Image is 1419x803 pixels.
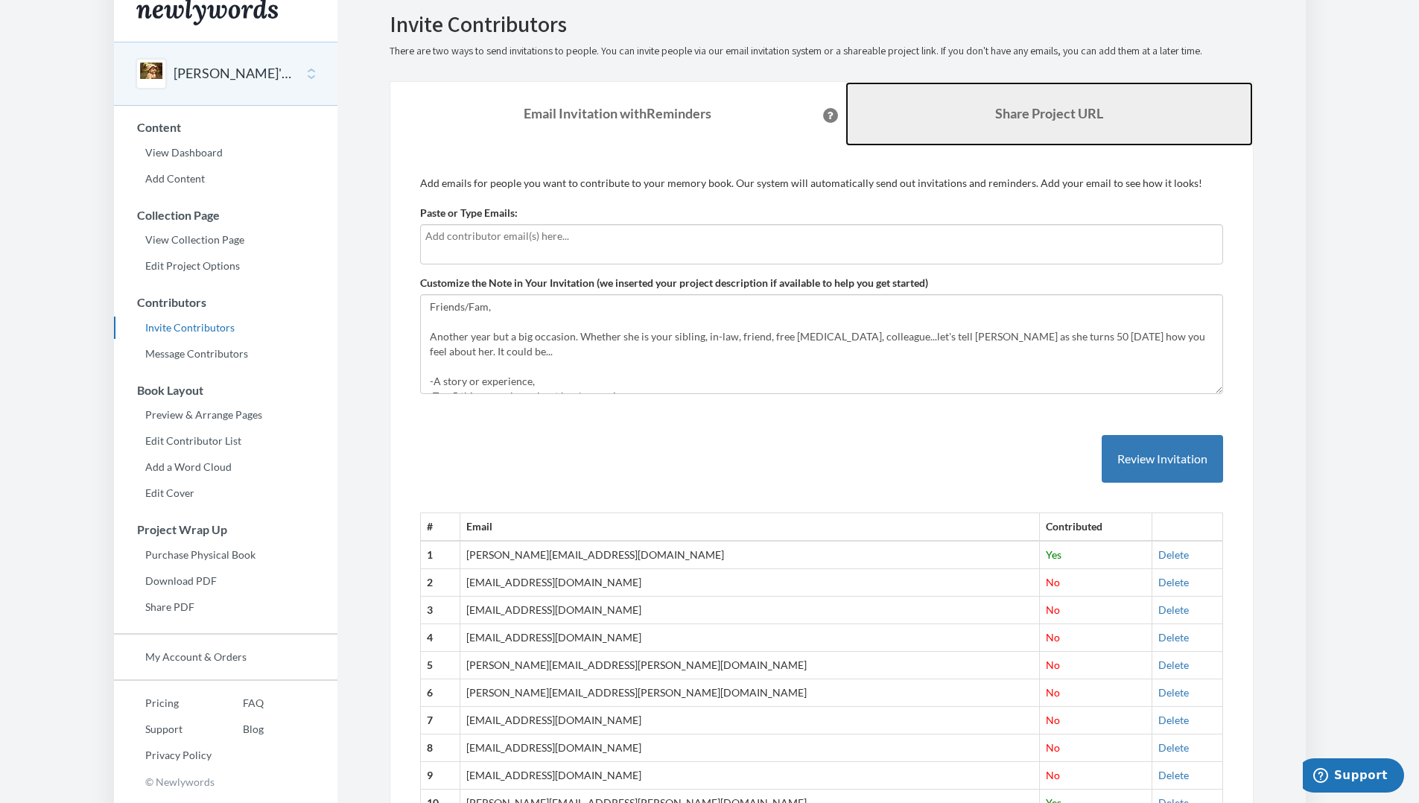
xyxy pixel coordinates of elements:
a: Delete [1158,603,1189,616]
a: Support [114,718,212,740]
span: No [1046,576,1060,588]
p: © Newlywords [114,770,337,793]
span: No [1046,769,1060,781]
td: [EMAIL_ADDRESS][DOMAIN_NAME] [460,569,1040,597]
iframe: Opens a widget where you can chat to one of our agents [1303,758,1404,796]
td: [EMAIL_ADDRESS][DOMAIN_NAME] [460,734,1040,762]
a: Delete [1158,686,1189,699]
span: Yes [1046,548,1061,561]
th: 4 [420,624,460,652]
button: Review Invitation [1102,435,1223,483]
a: Privacy Policy [114,744,212,766]
td: [EMAIL_ADDRESS][DOMAIN_NAME] [460,597,1040,624]
th: 3 [420,597,460,624]
a: Pricing [114,692,212,714]
th: 6 [420,679,460,707]
a: View Collection Page [114,229,337,251]
a: Edit Project Options [114,255,337,277]
a: Delete [1158,548,1189,561]
a: Delete [1158,658,1189,671]
p: Add emails for people you want to contribute to your memory book. Our system will automatically s... [420,176,1223,191]
b: Share Project URL [995,105,1103,121]
label: Paste or Type Emails: [420,206,518,220]
td: [PERSON_NAME][EMAIL_ADDRESS][PERSON_NAME][DOMAIN_NAME] [460,679,1040,707]
span: No [1046,714,1060,726]
span: No [1046,603,1060,616]
a: Delete [1158,769,1189,781]
td: [EMAIL_ADDRESS][DOMAIN_NAME] [460,624,1040,652]
a: Delete [1158,576,1189,588]
td: [EMAIL_ADDRESS][DOMAIN_NAME] [460,707,1040,734]
span: No [1046,658,1060,671]
a: Preview & Arrange Pages [114,404,337,426]
h2: Invite Contributors [390,12,1254,36]
strong: Email Invitation with Reminders [524,105,711,121]
h3: Project Wrap Up [115,523,337,536]
a: Message Contributors [114,343,337,365]
span: No [1046,741,1060,754]
a: FAQ [212,692,264,714]
h3: Contributors [115,296,337,309]
a: Add Content [114,168,337,190]
input: Add contributor email(s) here... [425,228,1218,244]
th: # [420,513,460,541]
th: 2 [420,569,460,597]
a: Add a Word Cloud [114,456,337,478]
th: Email [460,513,1040,541]
span: No [1046,631,1060,644]
td: [PERSON_NAME][EMAIL_ADDRESS][PERSON_NAME][DOMAIN_NAME] [460,652,1040,679]
a: Delete [1158,631,1189,644]
h3: Collection Page [115,209,337,222]
th: Contributed [1040,513,1152,541]
td: [PERSON_NAME][EMAIL_ADDRESS][DOMAIN_NAME] [460,541,1040,568]
th: 5 [420,652,460,679]
a: Download PDF [114,570,337,592]
button: [PERSON_NAME]'s 50th [174,64,294,83]
a: Edit Cover [114,482,337,504]
a: Blog [212,718,264,740]
a: Edit Contributor List [114,430,337,452]
th: 8 [420,734,460,762]
textarea: Friends/Fam, Another year, another big occasion. [PERSON_NAME] is turning 50 [DATE] this year and... [420,294,1223,394]
a: Share PDF [114,596,337,618]
a: Delete [1158,741,1189,754]
h3: Content [115,121,337,134]
span: No [1046,686,1060,699]
h3: Book Layout [115,384,337,397]
a: Delete [1158,714,1189,726]
th: 1 [420,541,460,568]
a: Purchase Physical Book [114,544,337,566]
a: Invite Contributors [114,317,337,339]
a: View Dashboard [114,142,337,164]
a: My Account & Orders [114,646,337,668]
th: 7 [420,707,460,734]
th: 9 [420,762,460,790]
label: Customize the Note in Your Invitation (we inserted your project description if available to help ... [420,276,928,291]
td: [EMAIL_ADDRESS][DOMAIN_NAME] [460,762,1040,790]
p: There are two ways to send invitations to people. You can invite people via our email invitation ... [390,44,1254,59]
